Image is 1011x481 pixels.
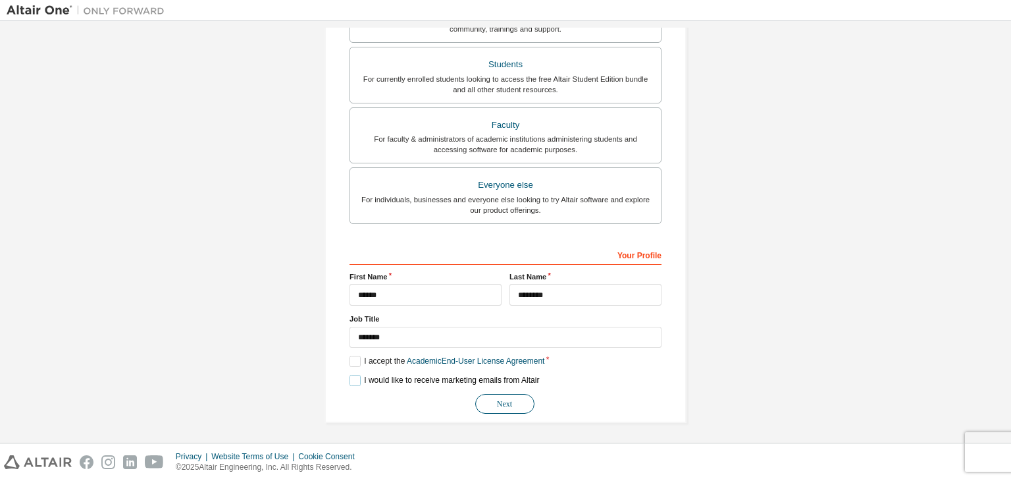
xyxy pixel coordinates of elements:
[176,451,211,462] div: Privacy
[358,74,653,95] div: For currently enrolled students looking to access the free Altair Student Edition bundle and all ...
[358,55,653,74] div: Students
[475,394,534,414] button: Next
[350,356,544,367] label: I accept the
[358,134,653,155] div: For faculty & administrators of academic institutions administering students and accessing softwa...
[350,271,502,282] label: First Name
[350,244,661,265] div: Your Profile
[358,116,653,134] div: Faculty
[298,451,362,462] div: Cookie Consent
[176,462,363,473] p: © 2025 Altair Engineering, Inc. All Rights Reserved.
[350,375,539,386] label: I would like to receive marketing emails from Altair
[509,271,661,282] label: Last Name
[123,455,137,469] img: linkedin.svg
[358,176,653,194] div: Everyone else
[211,451,298,462] div: Website Terms of Use
[407,356,544,366] a: Academic End-User License Agreement
[358,194,653,215] div: For individuals, businesses and everyone else looking to try Altair software and explore our prod...
[101,455,115,469] img: instagram.svg
[4,455,72,469] img: altair_logo.svg
[7,4,171,17] img: Altair One
[80,455,93,469] img: facebook.svg
[350,314,661,324] label: Job Title
[145,455,164,469] img: youtube.svg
